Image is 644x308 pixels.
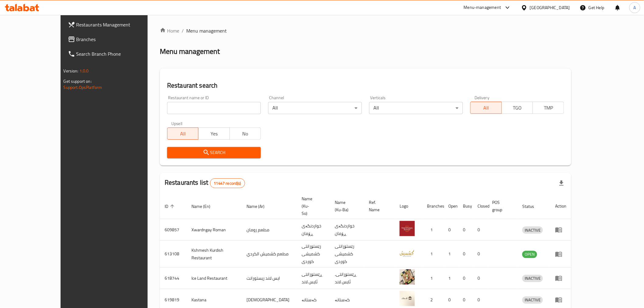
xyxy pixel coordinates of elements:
[229,128,261,140] button: No
[550,193,571,219] th: Action
[167,147,261,158] button: Search
[470,102,502,114] button: All
[530,4,570,11] div: [GEOGRAPHIC_DATA]
[63,17,168,32] a: Restaurants Management
[422,268,443,289] td: 1
[400,221,415,236] img: Xwardngay Roman
[79,67,89,75] span: 1.0.0
[198,128,229,140] button: Yes
[210,178,245,188] div: Total records count
[458,241,473,268] td: 0
[191,203,218,210] span: Name (En)
[473,268,487,289] td: 0
[170,129,196,138] span: All
[443,193,458,219] th: Open
[330,241,364,268] td: رێستۆرانتی کشمیشى كوردى
[160,27,179,34] a: Home
[555,226,566,233] div: Menu
[76,50,163,58] span: Search Branch Phone
[395,193,422,219] th: Logo
[297,241,330,268] td: رێستۆرانتی کشمیشى كوردى
[522,203,542,210] span: Status
[160,27,571,34] nav: breadcrumb
[502,102,533,114] button: TGO
[555,250,566,258] div: Menu
[186,27,227,34] span: Menu management
[522,251,537,258] span: OPEN
[187,219,242,241] td: Xwardngay Roman
[422,219,443,241] td: 1
[443,268,458,289] td: 1
[201,129,227,138] span: Yes
[167,81,564,90] h2: Restaurant search
[504,103,530,112] span: TGO
[167,128,198,140] button: All
[522,227,543,234] span: INACTIVE
[165,178,245,188] h2: Restaurants list
[64,77,92,85] span: Get support on:
[160,47,220,56] h2: Menu management
[535,103,562,112] span: TMP
[555,275,566,282] div: Menu
[464,4,501,11] div: Menu-management
[160,241,187,268] td: 613108
[555,296,566,303] div: Menu
[182,27,184,34] li: /
[522,296,543,303] span: INACTIVE
[64,83,102,91] a: Support.OpsPlatform
[330,219,364,241] td: خواردنگەی ڕۆمان
[422,193,443,219] th: Branches
[522,275,543,282] span: INACTIVE
[474,96,490,100] label: Delivery
[458,268,473,289] td: 0
[330,268,364,289] td: .ڕێستۆرانتی ئایس لاند
[473,219,487,241] td: 0
[473,193,487,219] th: Closed
[297,268,330,289] td: ڕێستۆرانتی ئایس لاند
[443,241,458,268] td: 1
[473,241,487,268] td: 0
[167,102,261,114] input: Search for restaurant name or ID..
[634,4,636,11] span: A
[422,241,443,268] td: 1
[242,268,297,289] td: ايس لاند ريستورانت
[242,241,297,268] td: مطعم كشميش الكردي
[76,21,163,28] span: Restaurants Management
[63,47,168,61] a: Search Branch Phone
[369,199,387,213] span: Ref. Name
[242,219,297,241] td: مطعم رومان
[335,199,357,213] span: Name (Ku-Ba)
[268,102,362,114] div: All
[554,176,569,191] div: Export file
[172,149,256,156] span: Search
[458,193,473,219] th: Busy
[247,203,272,210] span: Name (Ar)
[187,241,242,268] td: Kshmesh Kurdish Restaurant
[533,102,564,114] button: TMP
[473,103,499,112] span: All
[160,268,187,289] td: 618744
[400,269,415,285] img: Ice Land Restaurant
[443,219,458,241] td: 0
[302,195,323,217] span: Name (Ku-So)
[232,129,258,138] span: No
[160,219,187,241] td: 609857
[400,291,415,306] img: Kastana
[171,121,183,126] label: Upsell
[492,199,510,213] span: POS group
[63,32,168,47] a: Branches
[297,219,330,241] td: خواردنگەی ڕۆمان
[210,180,245,186] span: 11447 record(s)
[76,36,163,43] span: Branches
[400,245,415,261] img: Kshmesh Kurdish Restaurant
[64,67,79,75] span: Version:
[187,268,242,289] td: Ice Land Restaurant
[369,102,463,114] div: All
[458,219,473,241] td: 0
[165,203,176,210] span: ID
